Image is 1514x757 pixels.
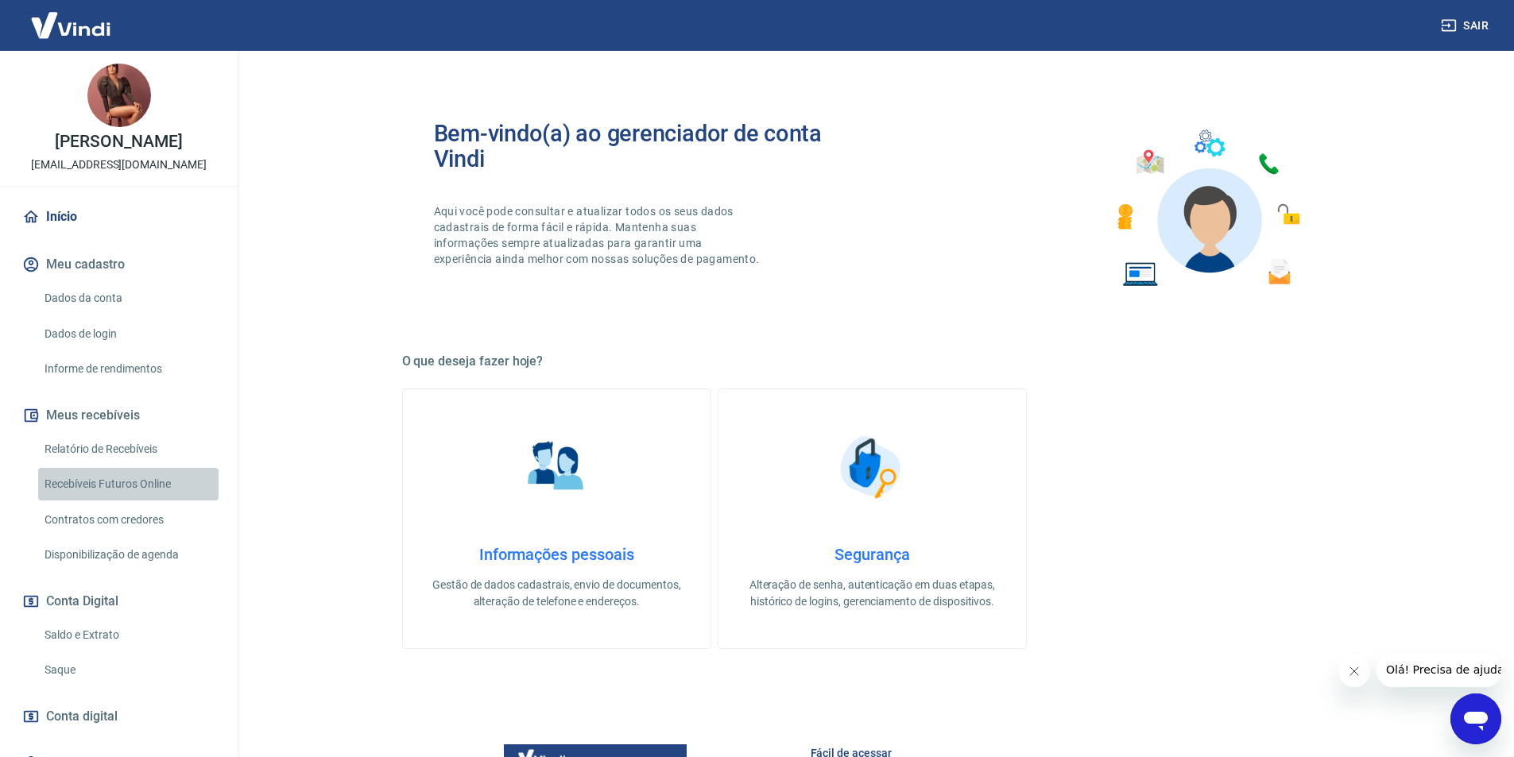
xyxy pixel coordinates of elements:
a: Início [19,199,219,234]
h5: O que deseja fazer hoje? [402,353,1343,369]
a: Informe de rendimentos [38,353,219,385]
h2: Bem-vindo(a) ao gerenciador de conta Vindi [434,121,873,172]
button: Sair [1438,11,1495,41]
img: Informações pessoais [517,427,596,507]
button: Meus recebíveis [19,398,219,433]
a: Disponibilização de agenda [38,539,219,571]
img: Vindi [19,1,122,49]
a: Relatório de Recebíveis [38,433,219,465]
a: Conta digital [19,699,219,734]
iframe: Fechar mensagem [1338,655,1370,687]
a: Recebíveis Futuros Online [38,468,219,500]
p: [EMAIL_ADDRESS][DOMAIN_NAME] [31,156,207,173]
img: Imagem de um avatar masculino com diversos icones exemplificando as funcionalidades do gerenciado... [1103,121,1311,296]
a: Saldo e Extrato [38,619,219,651]
h4: Informações pessoais [428,545,685,564]
a: Informações pessoaisInformações pessoaisGestão de dados cadastrais, envio de documentos, alteraçã... [402,388,711,649]
button: Conta Digital [19,584,219,619]
h4: Segurança [744,545,1001,564]
a: Dados de login [38,318,219,350]
a: SegurançaSegurançaAlteração de senha, autenticação em duas etapas, histórico de logins, gerenciam... [718,388,1027,649]
span: Olá! Precisa de ajuda? [10,11,134,24]
button: Meu cadastro [19,247,219,282]
p: Alteração de senha, autenticação em duas etapas, histórico de logins, gerenciamento de dispositivos. [744,577,1001,610]
p: Aqui você pode consultar e atualizar todos os seus dados cadastrais de forma fácil e rápida. Mant... [434,203,763,267]
iframe: Botão para abrir a janela de mensagens [1450,693,1501,744]
a: Contratos com credores [38,504,219,536]
iframe: Mensagem da empresa [1377,652,1501,687]
p: [PERSON_NAME] [55,133,182,150]
img: 557e3562-6123-46ee-8d50-303be2e65ab5.jpeg [87,64,151,127]
span: Conta digital [46,705,118,728]
a: Dados da conta [38,282,219,315]
a: Saque [38,654,219,686]
img: Segurança [832,427,912,507]
p: Gestão de dados cadastrais, envio de documentos, alteração de telefone e endereços. [428,577,685,610]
